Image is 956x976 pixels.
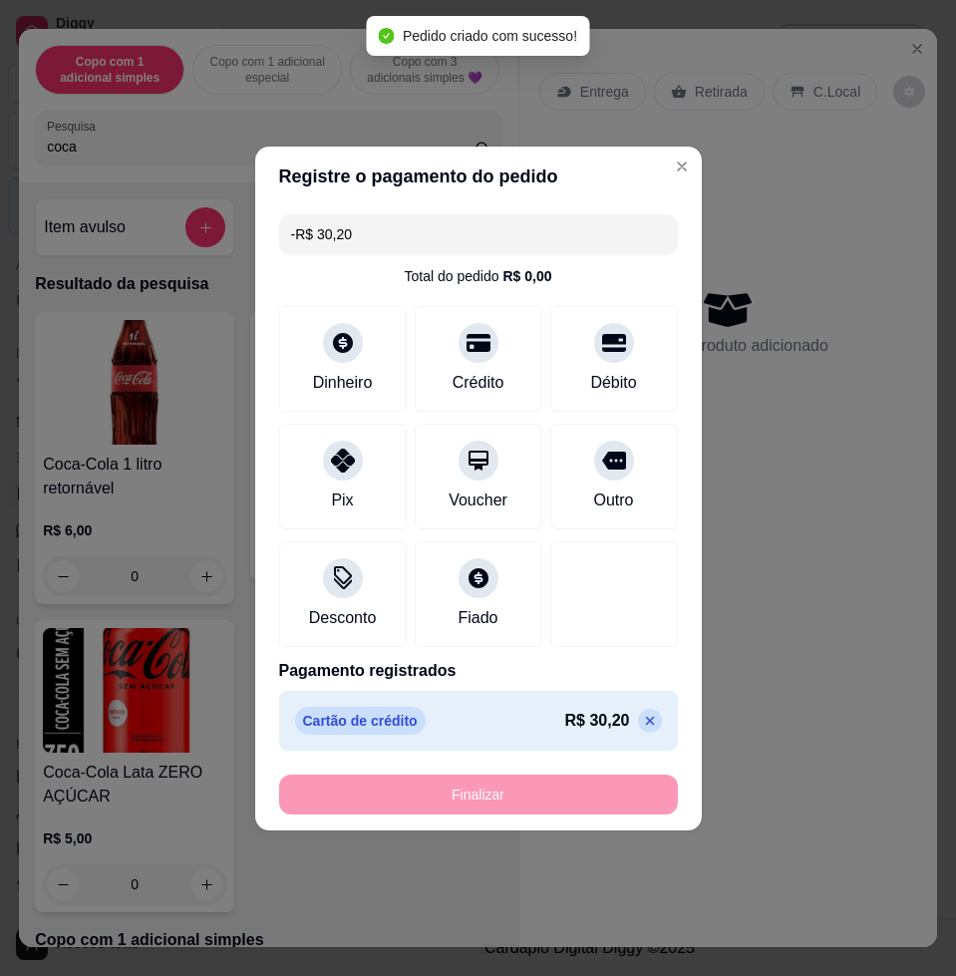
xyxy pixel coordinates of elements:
button: Close [666,151,698,182]
div: Crédito [453,371,504,395]
p: R$ 30,20 [565,709,630,733]
header: Registre o pagamento do pedido [255,147,702,206]
div: Desconto [309,606,377,630]
div: Fiado [458,606,497,630]
input: Ex.: hambúrguer de cordeiro [291,214,666,254]
div: Pix [331,488,353,512]
div: Dinheiro [313,371,373,395]
div: Total do pedido [404,266,551,286]
span: check-circle [379,28,395,44]
p: Pagamento registrados [279,659,678,683]
div: Outro [593,488,633,512]
div: Débito [590,371,636,395]
div: R$ 0,00 [502,266,551,286]
span: Pedido criado com sucesso! [403,28,577,44]
p: Cartão de crédito [295,707,426,735]
div: Voucher [449,488,507,512]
